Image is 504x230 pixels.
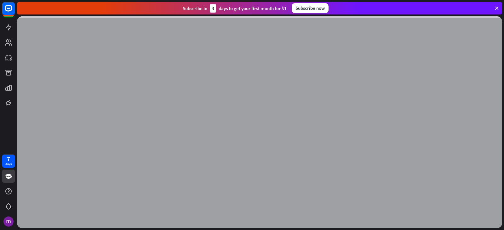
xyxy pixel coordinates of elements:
a: 7 days [2,154,15,168]
div: Subscribe in days to get your first month for $1 [183,4,287,13]
div: 3 [210,4,216,13]
div: days [5,162,12,166]
div: Subscribe now [292,3,329,13]
div: 7 [7,156,10,162]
